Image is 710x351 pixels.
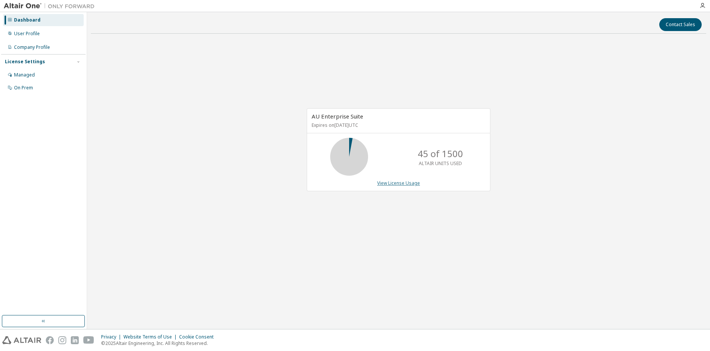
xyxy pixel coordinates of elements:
p: ALTAIR UNITS USED [419,160,462,167]
div: Cookie Consent [179,334,218,340]
img: instagram.svg [58,336,66,344]
div: On Prem [14,85,33,91]
a: View License Usage [377,180,420,186]
span: AU Enterprise Suite [312,112,363,120]
div: Company Profile [14,44,50,50]
p: © 2025 Altair Engineering, Inc. All Rights Reserved. [101,340,218,346]
img: facebook.svg [46,336,54,344]
div: License Settings [5,59,45,65]
img: altair_logo.svg [2,336,41,344]
div: Website Terms of Use [123,334,179,340]
div: Privacy [101,334,123,340]
p: Expires on [DATE] UTC [312,122,484,128]
div: Dashboard [14,17,41,23]
img: linkedin.svg [71,336,79,344]
button: Contact Sales [659,18,702,31]
div: User Profile [14,31,40,37]
img: Altair One [4,2,98,10]
img: youtube.svg [83,336,94,344]
div: Managed [14,72,35,78]
p: 45 of 1500 [418,147,463,160]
